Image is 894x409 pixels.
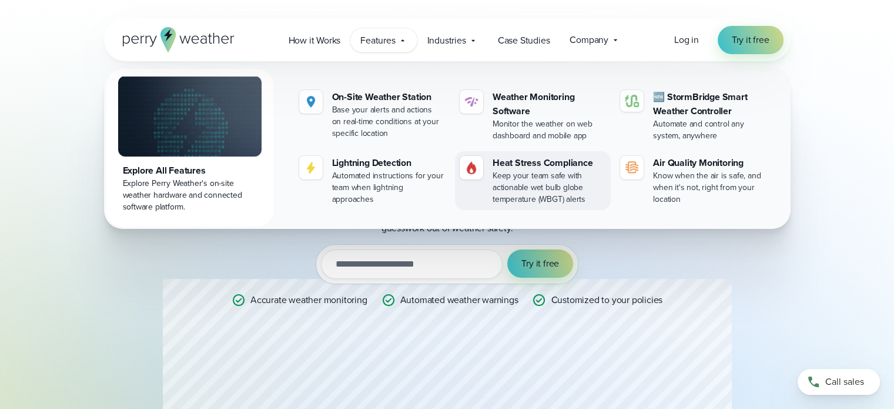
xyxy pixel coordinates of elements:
[625,95,639,107] img: stormbridge-icon-V6.svg
[493,170,606,205] div: Keep your team safe with actionable wet bulb globe temperature (WBGT) alerts
[304,95,318,109] img: Location.svg
[570,33,608,47] span: Company
[507,250,573,278] button: Try it free
[798,369,880,395] a: Call sales
[521,257,559,271] span: Try it free
[653,118,766,142] div: Automate and control any system, anywhere
[464,95,478,109] img: software-icon.svg
[400,293,518,307] p: Automated weather warnings
[825,375,864,389] span: Call sales
[464,161,478,175] img: Gas.svg
[332,156,446,170] div: Lightning Detection
[332,170,446,205] div: Automated instructions for your team when lightning approaches
[625,161,639,175] img: aqi-icon.svg
[653,170,766,205] div: Know when the air is safe, and when it's not, right from your location
[289,34,341,48] span: How it Works
[123,164,257,178] div: Explore All Features
[488,28,560,52] a: Case Studies
[279,28,351,52] a: How it Works
[455,151,611,210] a: Heat Stress Compliance Keep your team safe with actionable wet bulb globe temperature (WBGT) alerts
[493,156,606,170] div: Heat Stress Compliance
[123,178,257,213] div: Explore Perry Weather's on-site weather hardware and connected software platform.
[718,26,783,54] a: Try it free
[332,104,446,139] div: Base your alerts and actions on real-time conditions at your specific location
[294,151,450,210] a: Lightning Detection Automated instructions for your team when lightning approaches
[498,34,550,48] span: Case Studies
[427,34,466,48] span: Industries
[455,85,611,147] a: Weather Monitoring Software Monitor the weather on web dashboard and mobile app
[615,85,771,147] a: 🆕 StormBridge Smart Weather Controller Automate and control any system, anywhere
[551,293,662,307] p: Customized to your policies
[615,151,771,210] a: Air Quality Monitoring Know when the air is safe, and when it's not, right from your location
[674,33,699,47] a: Log in
[294,85,450,144] a: On-Site Weather Station Base your alerts and actions on real-time conditions at your specific loc...
[360,34,395,48] span: Features
[653,156,766,170] div: Air Quality Monitoring
[332,90,446,104] div: On-Site Weather Station
[653,90,766,118] div: 🆕 StormBridge Smart Weather Controller
[732,33,769,47] span: Try it free
[106,69,273,227] a: Explore All Features Explore Perry Weather's on-site weather hardware and connected software plat...
[493,90,606,118] div: Weather Monitoring Software
[493,118,606,142] div: Monitor the weather on web dashboard and mobile app
[250,293,367,307] p: Accurate weather monitoring
[674,33,699,46] span: Log in
[304,161,318,175] img: lightning-icon.svg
